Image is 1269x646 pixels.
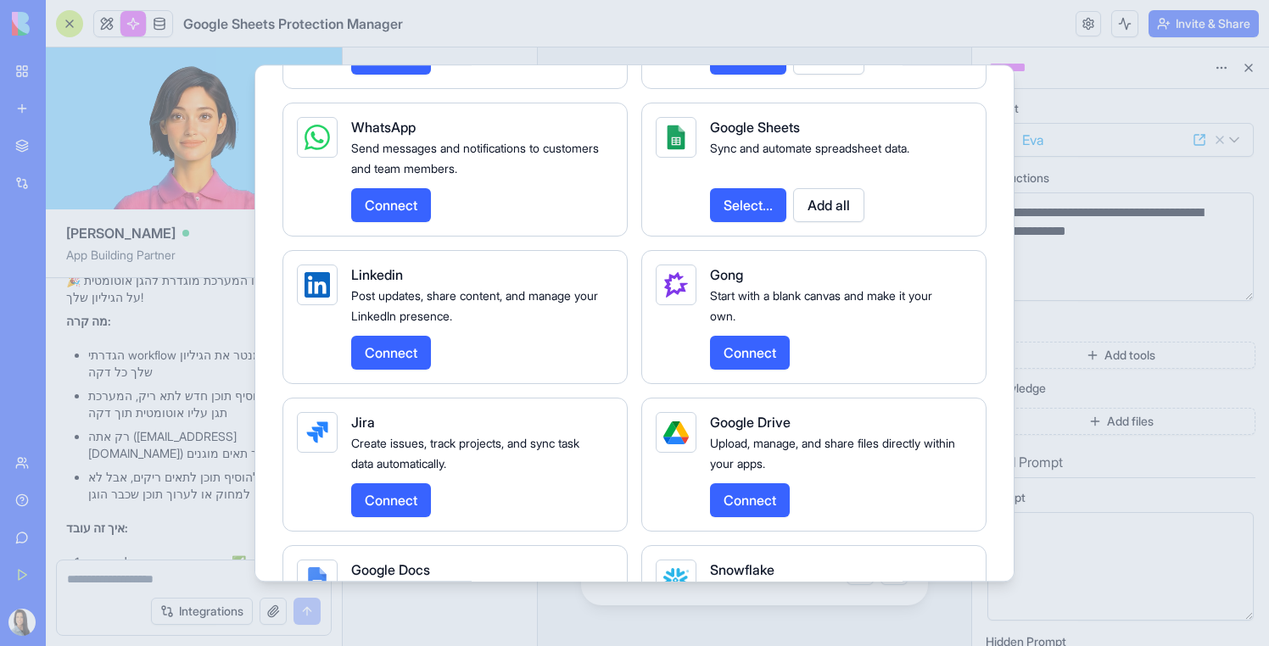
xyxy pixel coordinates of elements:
button: Connect [710,483,790,517]
span: WhatsApp [351,119,416,136]
span: Google Drive [710,414,791,431]
span: Send messages and notifications to customers and team members. [351,141,599,175]
span: Jira [351,414,375,431]
button: Select... [710,188,786,222]
span: Upload, manage, and share files directly within your apps. [710,436,955,471]
button: Connect [710,336,790,370]
span: Google Docs [351,561,430,578]
button: Connect [351,188,431,222]
span: Google Sheets [710,119,800,136]
button: Connect [351,483,431,517]
span: Linkedin [351,266,403,283]
span: Post updates, share content, and manage your LinkedIn presence. [351,288,598,323]
span: Sync and automate spreadsheet data. [710,141,909,155]
span: Snowflake [710,561,774,578]
button: Add all [793,188,864,222]
span: Start with a blank canvas and make it your own. [710,288,932,323]
span: Create issues, track projects, and sync task data automatically. [351,436,579,471]
button: Connect [351,336,431,370]
span: Gong [710,266,743,283]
